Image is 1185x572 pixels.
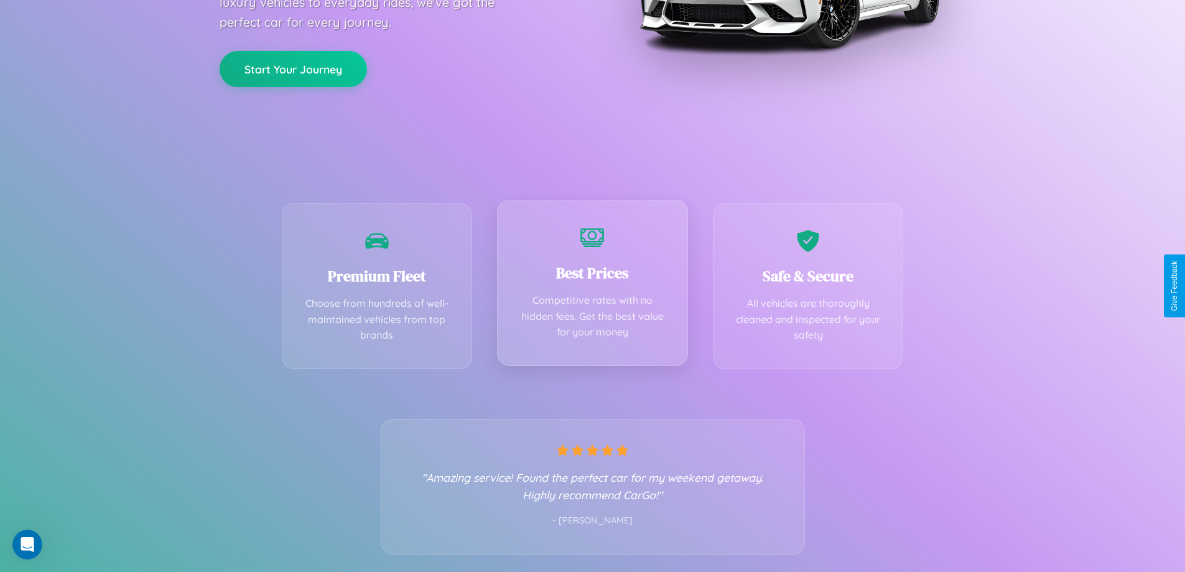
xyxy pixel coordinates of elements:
p: Competitive rates with no hidden fees. Get the best value for your money [516,293,669,340]
iframe: Intercom live chat [12,530,42,560]
button: Start Your Journey [220,51,367,87]
div: Give Feedback [1170,261,1179,311]
p: Choose from hundreds of well-maintained vehicles from top brands [301,296,453,344]
h3: Best Prices [516,263,669,283]
p: - [PERSON_NAME] [406,513,779,529]
p: All vehicles are thoroughly cleaned and inspected for your safety [732,296,885,344]
h3: Premium Fleet [301,266,453,286]
h3: Safe & Secure [732,266,885,286]
p: "Amazing service! Found the perfect car for my weekend getaway. Highly recommend CarGo!" [406,469,779,504]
